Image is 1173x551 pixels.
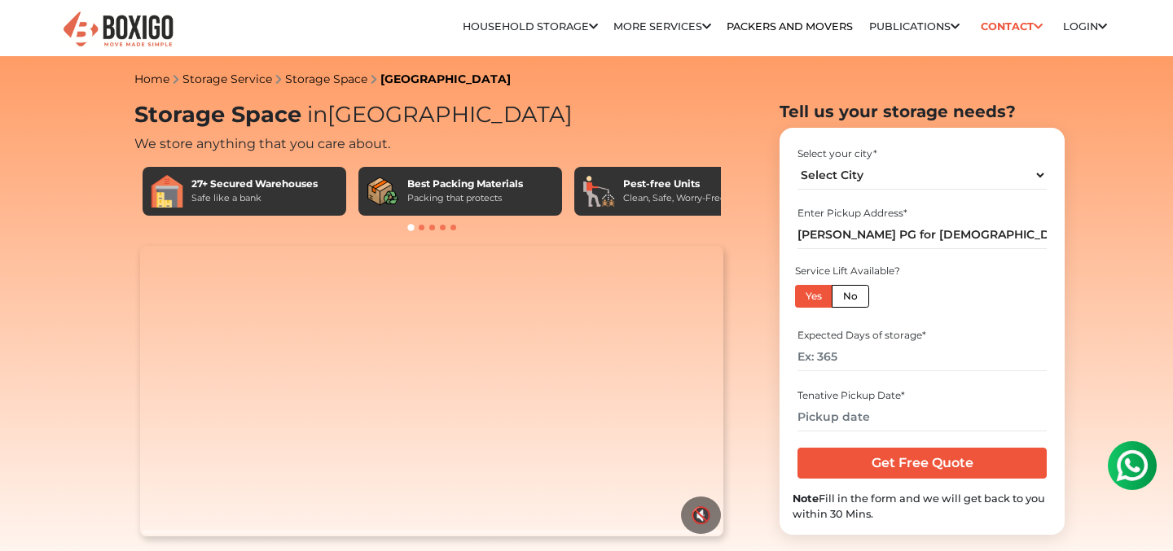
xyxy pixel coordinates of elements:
input: Ex: 365 [797,343,1046,371]
div: Service Lift Available? [795,264,907,278]
label: No [832,285,869,308]
a: Household Storage [463,20,598,33]
div: 27+ Secured Warehouses [191,177,318,191]
img: 27+ Secured Warehouses [151,175,183,208]
h1: Storage Space [134,102,729,129]
a: Login [1063,20,1107,33]
a: Packers and Movers [727,20,853,33]
div: Packing that protects [407,191,523,205]
b: Note [793,492,819,505]
input: Get Free Quote [797,448,1046,479]
span: in [307,101,327,128]
video: Your browser does not support the video tag. [140,246,723,537]
div: Enter Pickup Address [797,206,1046,221]
img: Best Packing Materials [367,175,399,208]
a: Home [134,72,169,86]
h2: Tell us your storage needs? [780,102,1065,121]
div: Expected Days of storage [797,328,1046,343]
button: 🔇 [681,496,721,534]
a: Storage Space [285,72,367,86]
div: Pest-free Units [623,177,726,191]
img: Pest-free Units [582,175,615,208]
div: Clean, Safe, Worry-Free [623,191,726,205]
a: Storage Service [182,72,272,86]
a: [GEOGRAPHIC_DATA] [380,72,511,86]
div: Safe like a bank [191,191,318,205]
img: Boxigo [61,10,175,50]
input: Pickup date [797,403,1046,431]
div: Tenative Pickup Date [797,388,1046,403]
label: Yes [795,285,833,308]
div: Select your city [797,146,1046,161]
a: Publications [869,20,960,33]
a: Contact [975,14,1048,39]
div: Best Packing Materials [407,177,523,191]
span: [GEOGRAPHIC_DATA] [301,101,573,128]
a: More services [613,20,711,33]
span: We store anything that you care about. [134,136,390,151]
img: whatsapp-icon.svg [16,16,49,49]
div: Fill in the form and we will get back to you within 30 Mins. [793,491,1052,522]
input: Select Building or Nearest Landmark [797,221,1046,249]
